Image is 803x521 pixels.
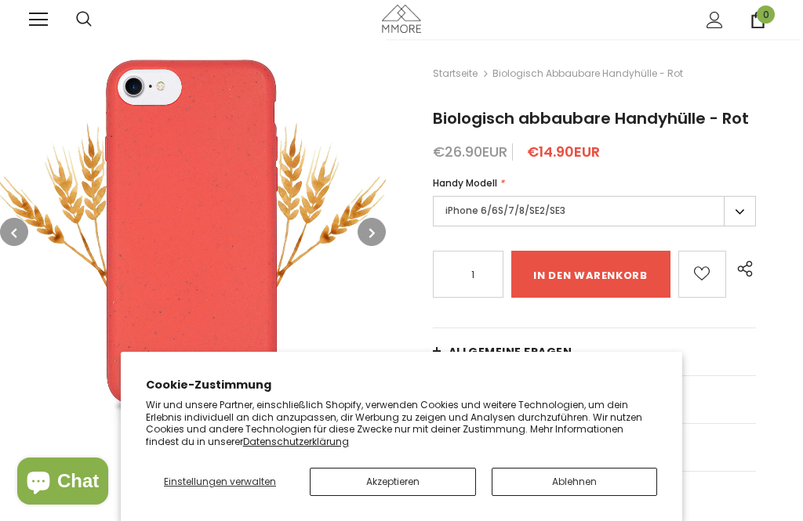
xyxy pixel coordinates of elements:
[449,344,572,360] span: Allgemeine Fragen
[146,468,295,496] button: Einstellungen verwalten
[243,435,349,448] a: Datenschutzerklärung
[433,142,507,161] span: €26.90EUR
[511,251,670,298] input: in den warenkorb
[433,176,497,190] span: Handy Modell
[433,328,756,375] a: Allgemeine Fragen
[492,64,683,83] span: Biologisch abbaubare Handyhülle - Rot
[146,399,658,447] p: Wir und unsere Partner, einschließlich Shopify, verwenden Cookies und weitere Technologien, um de...
[433,196,756,226] label: iPhone 6/6S/7/8/SE2/SE3
[433,64,478,83] a: Startseite
[757,5,775,24] span: 0
[492,468,658,496] button: Ablehnen
[382,5,421,32] img: MMORE Cases
[13,458,113,508] inbox-online-store-chat: Onlineshop-Chat von Shopify
[750,12,766,28] a: 0
[146,377,658,393] h2: Cookie-Zustimmung
[433,107,749,129] span: Biologisch abbaubare Handyhülle - Rot
[164,475,276,488] span: Einstellungen verwalten
[527,142,600,161] span: €14.90EUR
[310,468,476,496] button: Akzeptieren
